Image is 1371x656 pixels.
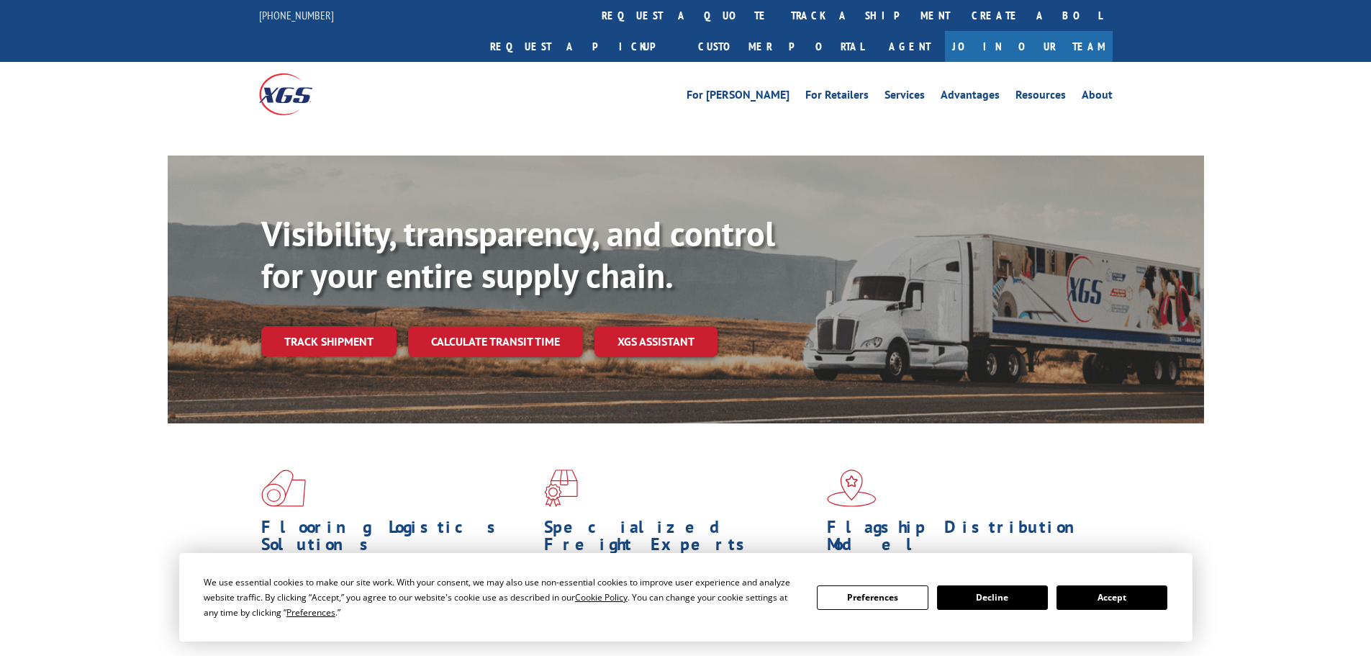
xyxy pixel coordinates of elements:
[1015,89,1066,105] a: Resources
[261,518,533,560] h1: Flooring Logistics Solutions
[817,585,928,610] button: Preferences
[261,469,306,507] img: xgs-icon-total-supply-chain-intelligence-red
[259,8,334,22] a: [PHONE_NUMBER]
[544,518,816,560] h1: Specialized Freight Experts
[261,211,775,297] b: Visibility, transparency, and control for your entire supply chain.
[941,89,1000,105] a: Advantages
[575,591,628,603] span: Cookie Policy
[827,518,1099,560] h1: Flagship Distribution Model
[687,89,789,105] a: For [PERSON_NAME]
[1056,585,1167,610] button: Accept
[937,585,1048,610] button: Decline
[687,31,874,62] a: Customer Portal
[408,326,583,357] a: Calculate transit time
[286,606,335,619] span: Preferences
[945,31,1113,62] a: Join Our Team
[261,326,397,356] a: Track shipment
[1082,89,1113,105] a: About
[204,575,800,620] div: We use essential cookies to make our site work. With your consent, we may also use non-essential ...
[594,326,718,357] a: XGS ASSISTANT
[805,89,869,105] a: For Retailers
[179,553,1193,642] div: Cookie Consent Prompt
[479,31,687,62] a: Request a pickup
[874,31,945,62] a: Agent
[544,469,578,507] img: xgs-icon-focused-on-flooring-red
[827,469,877,507] img: xgs-icon-flagship-distribution-model-red
[884,89,925,105] a: Services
